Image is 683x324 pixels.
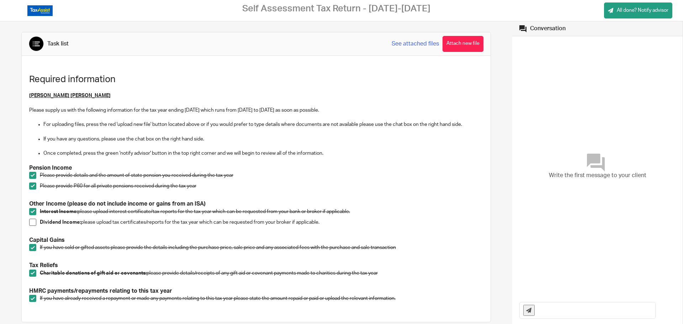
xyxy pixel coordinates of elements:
p: please upload tax certificates/reports for the tax year which can be requested from your broker i... [40,219,483,226]
h1: Required information [29,74,483,85]
p: please provide details/receipts of any gift aid or covenant payments made to charities during the... [40,270,483,277]
p: For uploading files, press the red 'upload new file' button located above or if you would prefer ... [43,121,483,128]
strong: Charitable donations of gift aid or covenants: [40,271,147,276]
p: Please supply us with the following information for the tax year ending [DATE] which runs from [D... [29,107,483,114]
p: Please provide P60 for all private pensions received during the tax year [40,182,483,190]
img: Logo_TaxAssistAccountants_FullColour_RGB.png [27,5,53,16]
div: Task list [47,40,69,48]
u: [PERSON_NAME] [PERSON_NAME] [29,93,111,98]
p: Once completed, press the green 'notify advisor' button in the top right corner and we will begin... [43,150,483,157]
strong: Tax Reliefs [29,262,58,268]
p: If you have any questions, please use the chat box on the right hand side. [43,136,483,143]
p: If you have sold or gifted assets please provide the details including the purchase price, sale p... [40,244,483,251]
p: If you have already received a repayment or made any payments relating to this tax year please st... [40,295,483,302]
h2: Self Assessment Tax Return - [DATE]-[DATE] [242,3,430,14]
strong: Other Income (please do not include income or gains from an ISA) [29,201,206,207]
a: All done? Notify advisor [604,2,672,18]
strong: HMRC payments/repayments relating to this tax year [29,288,172,294]
p: Please provide details and the amount of state pension you received during the tax year [40,172,483,179]
strong: Interest Income: [40,209,78,214]
span: Write the first message to your client [549,171,646,180]
strong: Capital Gains [29,237,65,243]
strong: Pension Income [29,165,72,171]
span: All done? Notify advisor [617,7,668,14]
p: please upload interest certificate/tax reports for the tax year which can be requested from your ... [40,208,483,215]
div: Conversation [530,25,566,32]
a: See attached files [392,40,439,48]
button: Attach new file [443,36,483,52]
strong: Dividend Income: [40,220,81,225]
